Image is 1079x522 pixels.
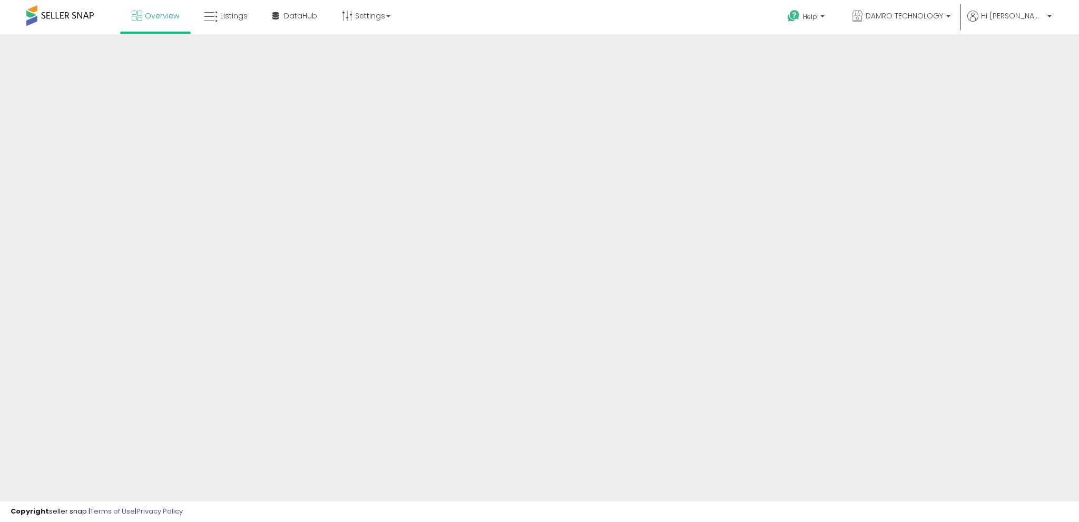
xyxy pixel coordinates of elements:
[866,11,943,21] span: DAMRO TECHNOLOGY
[145,11,179,21] span: Overview
[803,12,817,21] span: Help
[981,11,1044,21] span: Hi [PERSON_NAME]
[787,9,800,23] i: Get Help
[779,2,835,34] a: Help
[284,11,317,21] span: DataHub
[220,11,248,21] span: Listings
[967,11,1052,34] a: Hi [PERSON_NAME]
